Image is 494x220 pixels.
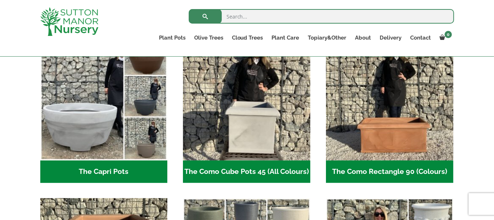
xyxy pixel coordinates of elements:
[376,33,406,43] a: Delivery
[40,33,168,183] a: Visit product category The Capri Pots
[190,33,228,43] a: Olive Trees
[351,33,376,43] a: About
[445,31,452,38] span: 0
[183,160,310,183] h2: The Como Cube Pots 45 (All Colours)
[326,33,453,161] img: The Como Rectangle 90 (Colours)
[189,9,454,24] input: Search...
[183,33,310,183] a: Visit product category The Como Cube Pots 45 (All Colours)
[183,33,310,161] img: The Como Cube Pots 45 (All Colours)
[436,33,454,43] a: 0
[326,160,453,183] h2: The Como Rectangle 90 (Colours)
[326,33,453,183] a: Visit product category The Como Rectangle 90 (Colours)
[40,160,168,183] h2: The Capri Pots
[155,33,190,43] a: Plant Pots
[304,33,351,43] a: Topiary&Other
[406,33,436,43] a: Contact
[228,33,268,43] a: Cloud Trees
[40,7,98,36] img: logo
[40,33,168,161] img: The Capri Pots
[268,33,304,43] a: Plant Care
